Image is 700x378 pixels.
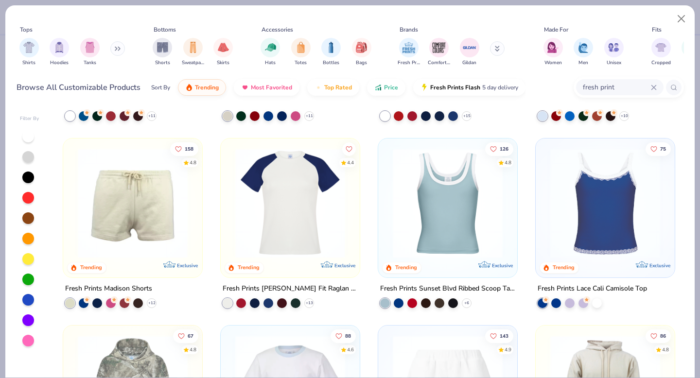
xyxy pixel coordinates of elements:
[400,25,418,34] div: Brands
[182,38,204,67] button: filter button
[462,40,477,55] img: Gildan Image
[50,38,69,67] div: filter for Hoodies
[234,79,299,96] button: Most Favorited
[230,148,350,258] img: d6d584ca-6ecb-4862-80f9-37d415fce208
[148,300,156,306] span: + 12
[464,300,469,306] span: + 6
[607,59,621,67] span: Unisex
[265,42,276,53] img: Hats Image
[462,59,476,67] span: Gildan
[402,40,416,55] img: Fresh Prints Image
[324,84,352,91] span: Top Rated
[65,283,152,295] div: Fresh Prints Madison Shorts
[547,42,559,53] img: Women Image
[660,146,666,151] span: 75
[188,42,198,53] img: Sweatpants Image
[505,346,511,353] div: 4.9
[185,146,194,151] span: 158
[500,333,508,338] span: 143
[190,159,197,166] div: 4.8
[543,38,563,67] div: filter for Women
[19,38,39,67] button: filter button
[151,83,170,92] div: Sort By
[651,59,671,67] span: Cropped
[538,283,647,295] div: Fresh Prints Lace Cali Camisole Top
[331,329,356,343] button: Like
[213,38,233,67] button: filter button
[321,38,341,67] div: filter for Bottles
[50,59,69,67] span: Hoodies
[608,42,619,53] img: Unisex Image
[384,84,398,91] span: Price
[544,25,568,34] div: Made For
[485,142,513,155] button: Like
[413,79,525,96] button: Fresh Prints Flash5 day delivery
[190,346,197,353] div: 4.8
[604,38,624,67] button: filter button
[73,148,192,258] img: 57e454c6-5c1c-4246-bc67-38b41f84003c
[326,42,336,53] img: Bottles Image
[352,38,371,67] div: filter for Bags
[153,38,172,67] div: filter for Shorts
[178,79,226,96] button: Trending
[432,40,446,55] img: Comfort Colors Image
[265,59,276,67] span: Hats
[463,113,470,119] span: + 15
[261,38,280,67] button: filter button
[217,59,229,67] span: Skirts
[660,333,666,338] span: 86
[420,84,428,91] img: flash.gif
[177,262,198,269] span: Exclusive
[398,38,420,67] div: filter for Fresh Prints
[492,262,513,269] span: Exclusive
[672,10,691,28] button: Close
[544,59,562,67] span: Women
[582,82,651,93] input: Try "T-Shirt"
[505,159,511,166] div: 4.8
[23,42,35,53] img: Shirts Image
[428,38,450,67] button: filter button
[649,262,670,269] span: Exclusive
[574,38,593,67] div: filter for Men
[306,300,313,306] span: + 13
[261,38,280,67] div: filter for Hats
[460,38,479,67] button: filter button
[356,42,367,53] img: Bags Image
[307,79,359,96] button: Top Rated
[84,59,96,67] span: Tanks
[347,346,354,353] div: 4.6
[241,84,249,91] img: most_fav.gif
[507,148,627,258] img: 07a12044-cce7-42e8-8405-722ae375aeff
[185,84,193,91] img: trending.gif
[315,84,322,91] img: TopRated.gif
[154,25,176,34] div: Bottoms
[80,38,100,67] div: filter for Tanks
[20,25,33,34] div: Tops
[262,25,293,34] div: Accessories
[153,38,172,67] button: filter button
[223,283,358,295] div: Fresh Prints [PERSON_NAME] Fit Raglan Shirt
[306,113,313,119] span: + 11
[182,59,204,67] span: Sweatpants
[213,38,233,67] div: filter for Skirts
[543,38,563,67] button: filter button
[182,38,204,67] div: filter for Sweatpants
[171,142,199,155] button: Like
[352,38,371,67] button: filter button
[20,115,39,122] div: Filter By
[345,333,351,338] span: 88
[17,82,140,93] div: Browse All Customizable Products
[85,42,95,53] img: Tanks Image
[651,38,671,67] button: filter button
[545,148,665,258] img: d2e93f27-f460-4e7a-bcfc-75916c5962f1
[646,142,671,155] button: Like
[291,38,311,67] div: filter for Totes
[662,346,669,353] div: 4.8
[356,59,367,67] span: Bags
[218,42,229,53] img: Skirts Image
[367,79,405,96] button: Price
[323,59,339,67] span: Bottles
[342,142,356,155] button: Like
[380,283,515,295] div: Fresh Prints Sunset Blvd Ribbed Scoop Tank Top
[295,59,307,67] span: Totes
